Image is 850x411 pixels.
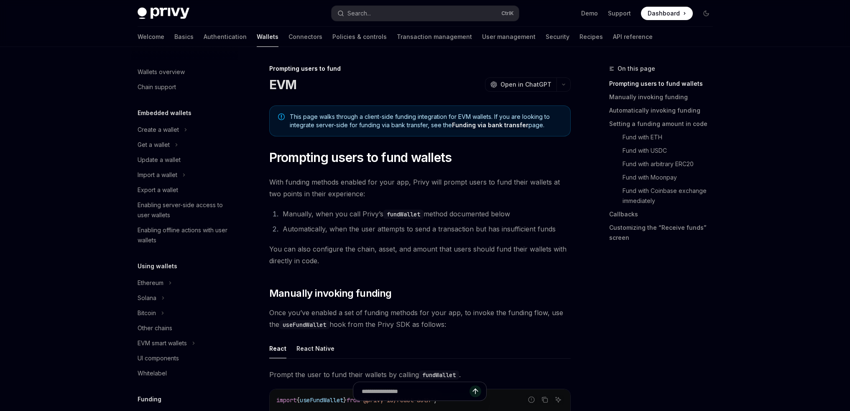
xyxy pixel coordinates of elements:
[138,155,181,165] div: Update a wallet
[138,108,191,118] h5: Embedded wallets
[609,208,720,221] a: Callbacks
[609,157,720,171] a: Fund with arbitrary ERC20
[278,113,285,120] svg: Note
[138,185,178,195] div: Export a wallet
[138,82,176,92] div: Chain support
[131,321,238,336] a: Other chains
[138,394,161,404] h5: Funding
[131,351,238,366] a: UI components
[131,182,238,198] a: Export a wallet
[269,243,571,267] span: You can also configure the chain, asset, and amount that users should fund their wallets with dir...
[470,385,481,397] button: Send message
[609,104,720,117] a: Automatically invoking funding
[138,308,156,318] div: Bitcoin
[174,27,194,47] a: Basics
[269,369,571,380] span: Prompt the user to fund their wallets by calling .
[131,336,238,351] button: Toggle EVM smart wallets section
[138,293,156,303] div: Solana
[613,27,653,47] a: API reference
[397,27,472,47] a: Transaction management
[131,137,238,152] button: Toggle Get a wallet section
[332,27,387,47] a: Policies & controls
[269,77,297,92] h1: EVM
[131,167,238,182] button: Toggle Import a wallet section
[131,275,238,290] button: Toggle Ethereum section
[280,208,571,220] li: Manually, when you call Privy’s method documented below
[138,67,185,77] div: Wallets overview
[383,210,424,219] code: fundWallet
[609,144,720,157] a: Fund with USDC
[131,122,238,137] button: Toggle Create a wallet section
[546,27,569,47] a: Security
[138,261,177,271] h5: Using wallets
[269,176,571,200] span: With funding methods enabled for your app, Privy will prompt users to fund their wallets at two p...
[138,140,170,150] div: Get a wallet
[138,353,179,363] div: UI components
[362,382,470,401] input: Ask a question...
[452,121,528,129] a: Funding via bank transfer
[288,27,322,47] a: Connectors
[641,7,693,20] a: Dashboard
[257,27,278,47] a: Wallets
[609,184,720,208] a: Fund with Coinbase exchange immediately
[609,90,720,104] a: Manually invoking funding
[131,80,238,95] a: Chain support
[269,287,392,300] span: Manually invoking funding
[609,221,720,244] a: Customizing the “Receive funds” screen
[131,290,238,306] button: Toggle Solana section
[204,27,247,47] a: Authentication
[699,7,713,20] button: Toggle dark mode
[269,307,571,330] span: Once you’ve enabled a set of funding methods for your app, to invoke the funding flow, use the ho...
[138,323,172,333] div: Other chains
[609,171,720,184] a: Fund with Moonpay
[138,170,177,180] div: Import a wallet
[138,125,179,135] div: Create a wallet
[131,366,238,381] a: Whitelabel
[608,9,631,18] a: Support
[618,64,655,74] span: On this page
[648,9,680,18] span: Dashboard
[279,320,329,329] code: useFundWallet
[138,8,189,19] img: dark logo
[269,150,452,165] span: Prompting users to fund wallets
[138,278,163,288] div: Ethereum
[131,223,238,248] a: Enabling offline actions with user wallets
[138,225,233,245] div: Enabling offline actions with user wallets
[579,27,603,47] a: Recipes
[138,200,233,220] div: Enabling server-side access to user wallets
[131,152,238,167] a: Update a wallet
[131,306,238,321] button: Toggle Bitcoin section
[501,10,514,17] span: Ctrl K
[269,339,286,358] div: React
[138,368,167,378] div: Whitelabel
[609,131,720,144] a: Fund with ETH
[609,77,720,90] a: Prompting users to fund wallets
[347,8,371,18] div: Search...
[296,339,334,358] div: React Native
[485,77,556,92] button: Open in ChatGPT
[290,113,562,129] span: This page walks through a client-side funding integration for EVM wallets. If you are looking to ...
[280,223,571,235] li: Automatically, when the user attempts to send a transaction but has insufficient funds
[500,80,551,89] span: Open in ChatGPT
[269,64,571,73] div: Prompting users to fund
[138,338,187,348] div: EVM smart wallets
[581,9,598,18] a: Demo
[138,27,164,47] a: Welcome
[419,370,459,380] code: fundWallet
[609,117,720,131] a: Setting a funding amount in code
[131,198,238,223] a: Enabling server-side access to user wallets
[131,64,238,80] a: Wallets overview
[482,27,536,47] a: User management
[332,6,519,21] button: Open search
